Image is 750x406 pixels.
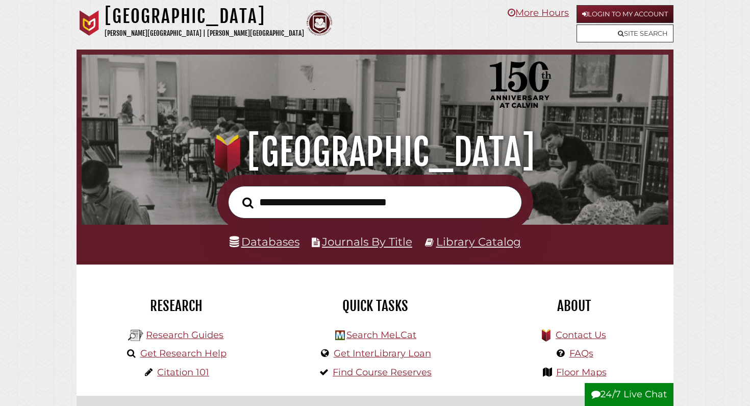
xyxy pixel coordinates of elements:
[577,25,673,42] a: Site Search
[105,5,304,28] h1: [GEOGRAPHIC_DATA]
[556,329,606,341] a: Contact Us
[140,348,227,359] a: Get Research Help
[508,7,569,18] a: More Hours
[577,5,673,23] a: Login to My Account
[77,10,102,36] img: Calvin University
[283,297,467,315] h2: Quick Tasks
[230,235,299,248] a: Databases
[334,348,431,359] a: Get InterLibrary Loan
[569,348,593,359] a: FAQs
[322,235,412,248] a: Journals By Title
[157,367,209,378] a: Citation 101
[335,330,345,340] img: Hekman Library Logo
[84,297,268,315] h2: Research
[105,28,304,39] p: [PERSON_NAME][GEOGRAPHIC_DATA] | [PERSON_NAME][GEOGRAPHIC_DATA]
[242,197,254,209] i: Search
[333,367,432,378] a: Find Course Reserves
[346,329,416,341] a: Search MeLCat
[128,328,143,343] img: Hekman Library Logo
[146,329,223,341] a: Research Guides
[436,235,521,248] a: Library Catalog
[307,10,332,36] img: Calvin Theological Seminary
[93,130,657,175] h1: [GEOGRAPHIC_DATA]
[556,367,607,378] a: Floor Maps
[237,194,259,211] button: Search
[482,297,666,315] h2: About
